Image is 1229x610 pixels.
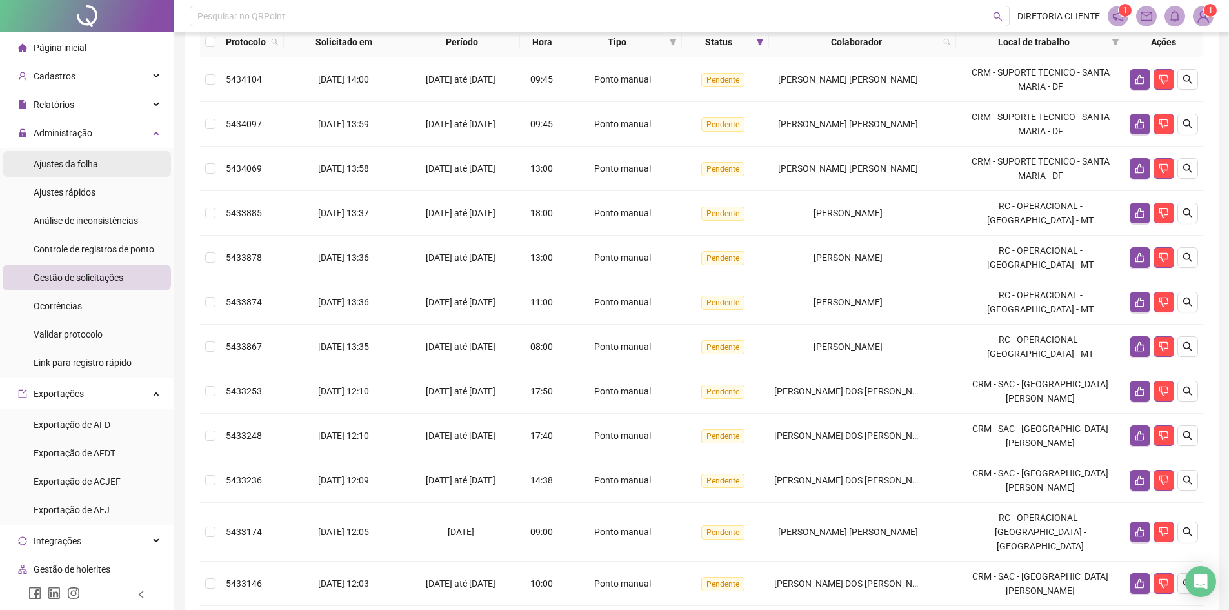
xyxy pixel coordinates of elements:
span: search [268,32,281,52]
span: Ponto manual [594,386,651,396]
span: Exportação de AFD [34,420,110,430]
span: search [1183,252,1193,263]
span: Pendente [701,577,744,591]
span: Exportações [34,389,84,399]
span: 5433174 [226,527,262,537]
span: filter [1109,32,1122,52]
td: CRM - SAC - [GEOGRAPHIC_DATA][PERSON_NAME] [956,414,1124,458]
span: Ponto manual [594,341,651,352]
span: [DATE] 13:36 [318,297,369,307]
span: left [137,590,146,599]
span: search [1183,74,1193,85]
span: Tipo [570,35,664,49]
span: 13:00 [530,252,553,263]
span: Exportação de ACJEF [34,476,121,487]
span: 5433878 [226,252,262,263]
span: [PERSON_NAME] [814,208,883,218]
span: 08:00 [530,341,553,352]
span: 5433885 [226,208,262,218]
span: 09:45 [530,74,553,85]
th: Hora [520,27,565,57]
span: dislike [1159,119,1169,129]
td: RC - OPERACIONAL - [GEOGRAPHIC_DATA] - [GEOGRAPHIC_DATA] [956,503,1124,562]
span: Ponto manual [594,208,651,218]
span: Validar protocolo [34,329,103,340]
span: filter [754,32,766,52]
span: 5433248 [226,431,262,441]
span: [DATE] 14:00 [318,74,369,85]
span: search [1183,163,1193,174]
span: Pendente [701,429,744,443]
span: Ponto manual [594,163,651,174]
span: 09:45 [530,119,553,129]
span: dislike [1159,74,1169,85]
span: 10:00 [530,578,553,589]
span: [PERSON_NAME] [814,341,883,352]
span: [PERSON_NAME] DOS [PERSON_NAME] [774,578,934,589]
span: 5433236 [226,475,262,485]
span: [DATE] até [DATE] [426,386,495,396]
span: 14:38 [530,475,553,485]
span: like [1135,527,1145,537]
span: Pendente [701,474,744,488]
span: [PERSON_NAME] [814,297,883,307]
span: [PERSON_NAME] [PERSON_NAME] [778,119,918,129]
span: dislike [1159,386,1169,396]
td: CRM - SAC - [GEOGRAPHIC_DATA][PERSON_NAME] [956,562,1124,606]
td: CRM - SUPORTE TECNICO - SANTA MARIA - DF [956,57,1124,102]
span: like [1135,386,1145,396]
span: Página inicial [34,43,86,53]
td: RC - OPERACIONAL - [GEOGRAPHIC_DATA] - MT [956,280,1124,325]
span: 5434104 [226,74,262,85]
td: CRM - SUPORTE TECNICO - SANTA MARIA - DF [956,102,1124,147]
span: like [1135,475,1145,485]
span: Exportação de AEJ [34,505,110,515]
span: search [943,38,951,46]
span: dislike [1159,252,1169,263]
span: Ponto manual [594,297,651,307]
span: Exportação de AFDT [34,448,115,458]
span: [DATE] até [DATE] [426,74,495,85]
span: 17:40 [530,431,553,441]
span: Pendente [701,251,744,265]
span: 5433146 [226,578,262,589]
span: filter [1112,38,1119,46]
span: mail [1141,10,1152,22]
span: search [1183,119,1193,129]
span: dislike [1159,475,1169,485]
span: 5433253 [226,386,262,396]
span: dislike [1159,208,1169,218]
span: filter [669,38,677,46]
span: search [1183,386,1193,396]
span: Ponto manual [594,475,651,485]
span: Local de trabalho [961,35,1106,49]
td: RC - OPERACIONAL - [GEOGRAPHIC_DATA] - MT [956,191,1124,236]
span: [DATE] até [DATE] [426,475,495,485]
span: [DATE] 13:36 [318,252,369,263]
span: [PERSON_NAME] [PERSON_NAME] [778,527,918,537]
span: Ponto manual [594,252,651,263]
span: like [1135,297,1145,307]
span: 5433874 [226,297,262,307]
span: [PERSON_NAME] [814,252,883,263]
span: Pendente [701,162,744,176]
span: like [1135,119,1145,129]
span: file [18,100,27,109]
span: apartment [18,565,27,574]
span: Gestão de solicitações [34,272,123,283]
span: Ajustes rápidos [34,187,95,198]
td: CRM - SUPORTE TECNICO - SANTA MARIA - DF [956,147,1124,191]
span: linkedin [48,587,61,600]
span: Relatórios [34,99,74,110]
span: Pendente [701,207,744,221]
span: notification [1112,10,1124,22]
span: [DATE] até [DATE] [426,119,495,129]
img: 85145 [1194,6,1213,26]
span: Status [687,35,751,49]
span: dislike [1159,431,1169,441]
span: instagram [67,587,80,600]
span: facebook [28,587,41,600]
span: [DATE] 12:10 [318,431,369,441]
span: Ponto manual [594,119,651,129]
span: 17:50 [530,386,553,396]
